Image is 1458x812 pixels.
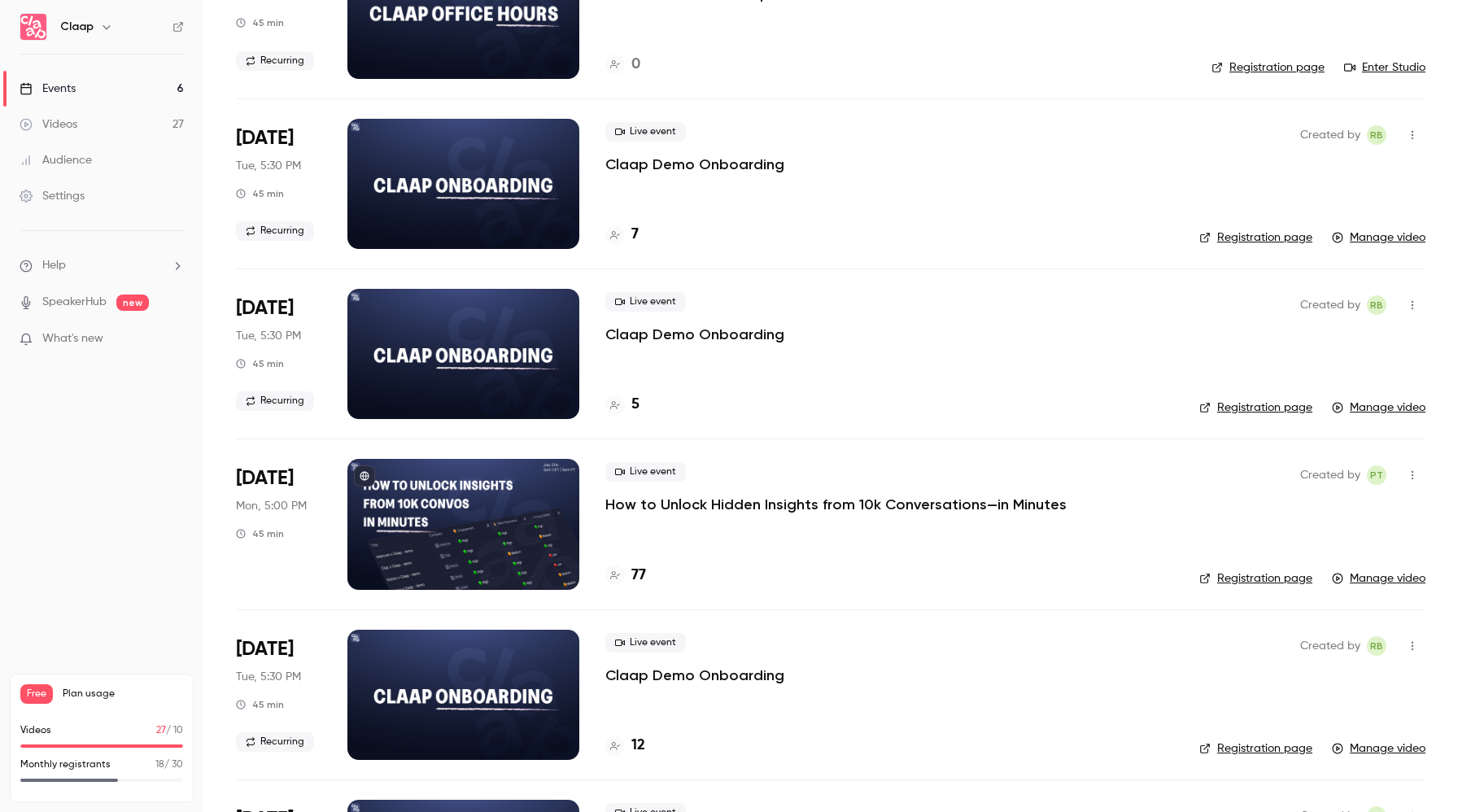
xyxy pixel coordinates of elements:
[631,565,646,587] h4: 77
[605,462,686,482] span: Live event
[1370,465,1383,485] span: PT
[631,54,640,76] h4: 0
[236,119,321,249] div: Jul 29 Tue, 5:30 PM (Europe/Paris)
[156,726,166,736] span: 27
[605,122,686,142] span: Live event
[20,188,85,204] div: Settings
[605,666,784,685] a: Claap Demo Onboarding
[164,332,184,347] iframe: Noticeable Trigger
[236,669,301,685] span: Tue, 5:30 PM
[20,81,76,97] div: Events
[605,325,784,344] a: Claap Demo Onboarding
[236,498,307,514] span: Mon, 5:00 PM
[605,292,686,312] span: Live event
[236,698,284,711] div: 45 min
[1300,465,1360,485] span: Created by
[1367,636,1386,656] span: Robin Bonduelle
[20,684,53,704] span: Free
[236,16,284,29] div: 45 min
[1370,295,1383,315] span: RB
[1370,125,1383,145] span: RB
[1367,295,1386,315] span: Robin Bonduelle
[42,294,107,311] a: SpeakerHub
[236,459,321,589] div: Jul 21 Mon, 4:00 PM (Europe/Lisbon)
[605,633,686,653] span: Live event
[20,257,184,274] li: help-dropdown-opener
[236,289,321,419] div: Jul 22 Tue, 5:30 PM (Europe/Paris)
[20,14,46,40] img: Claap
[605,735,645,757] a: 12
[42,257,66,274] span: Help
[116,295,149,311] span: new
[1344,59,1425,76] a: Enter Studio
[236,357,284,370] div: 45 min
[605,565,646,587] a: 77
[1370,636,1383,656] span: RB
[236,465,294,491] span: [DATE]
[236,125,294,151] span: [DATE]
[1199,740,1312,757] a: Registration page
[631,224,639,246] h4: 7
[20,757,111,772] p: Monthly registrants
[1332,229,1425,246] a: Manage video
[20,116,77,133] div: Videos
[1300,295,1360,315] span: Created by
[236,391,314,411] span: Recurring
[1300,125,1360,145] span: Created by
[1199,229,1312,246] a: Registration page
[1332,570,1425,587] a: Manage video
[236,221,314,241] span: Recurring
[1199,570,1312,587] a: Registration page
[1332,399,1425,416] a: Manage video
[236,630,321,760] div: Jul 15 Tue, 5:30 PM (Europe/Paris)
[236,732,314,752] span: Recurring
[605,495,1067,514] a: How to Unlock Hidden Insights from 10k Conversations—in Minutes
[20,152,92,168] div: Audience
[236,51,314,71] span: Recurring
[631,394,640,416] h4: 5
[236,527,284,540] div: 45 min
[155,760,164,770] span: 18
[1367,465,1386,485] span: Pierre Touzeau
[1199,399,1312,416] a: Registration page
[60,19,94,35] h6: Claap
[236,187,284,200] div: 45 min
[236,295,294,321] span: [DATE]
[236,328,301,344] span: Tue, 5:30 PM
[155,757,183,772] p: / 30
[631,735,645,757] h4: 12
[605,155,784,174] a: Claap Demo Onboarding
[1367,125,1386,145] span: Robin Bonduelle
[1332,740,1425,757] a: Manage video
[20,723,51,738] p: Videos
[236,636,294,662] span: [DATE]
[156,723,183,738] p: / 10
[605,394,640,416] a: 5
[1211,59,1325,76] a: Registration page
[605,54,640,76] a: 0
[1300,636,1360,656] span: Created by
[236,158,301,174] span: Tue, 5:30 PM
[605,224,639,246] a: 7
[42,330,103,347] span: What's new
[63,688,183,701] span: Plan usage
